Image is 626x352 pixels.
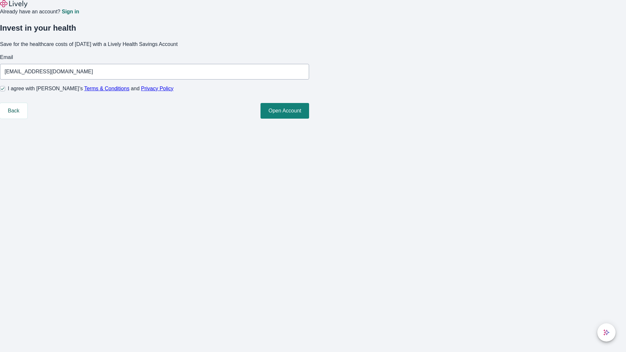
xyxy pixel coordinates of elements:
span: I agree with [PERSON_NAME]’s and [8,85,173,93]
svg: Lively AI Assistant [603,329,610,336]
button: chat [597,323,616,342]
a: Sign in [62,9,79,14]
a: Terms & Conditions [84,86,129,91]
button: Open Account [261,103,309,119]
a: Privacy Policy [141,86,174,91]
